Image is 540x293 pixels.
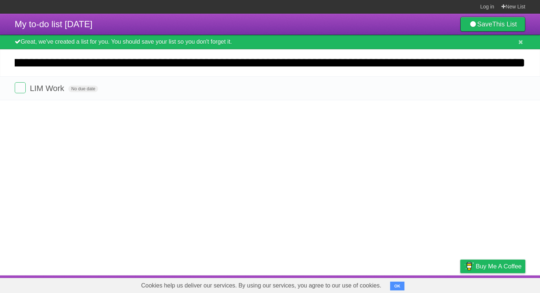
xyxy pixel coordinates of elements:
[134,278,389,293] span: Cookies help us deliver our services. By using our services, you agree to our use of cookies.
[451,277,470,291] a: Privacy
[476,260,522,273] span: Buy me a coffee
[387,277,417,291] a: Developers
[464,260,474,272] img: Buy me a coffee
[479,277,525,291] a: Suggest a feature
[390,282,404,290] button: OK
[460,17,525,32] a: SaveThis List
[460,260,525,273] a: Buy me a coffee
[363,277,378,291] a: About
[15,82,26,93] label: Done
[492,21,517,28] b: This List
[30,84,66,93] span: LIM Work
[15,19,93,29] span: My to-do list [DATE]
[426,277,442,291] a: Terms
[68,86,98,92] span: No due date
